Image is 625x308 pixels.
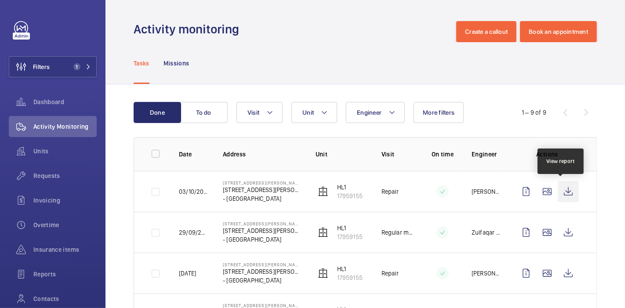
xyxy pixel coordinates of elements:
p: Tasks [134,59,149,68]
span: Units [33,147,97,156]
p: HL1 [337,183,363,192]
p: [STREET_ADDRESS][PERSON_NAME] [223,185,302,194]
span: Reports [33,270,97,279]
button: More filters [414,102,464,123]
span: Engineer [357,109,382,116]
span: Invoicing [33,196,97,205]
h1: Activity monitoring [134,21,244,37]
button: Done [134,102,181,123]
p: [PERSON_NAME] [472,269,501,278]
span: Activity Monitoring [33,122,97,131]
p: [STREET_ADDRESS][PERSON_NAME] [223,303,302,308]
p: Date [179,150,209,159]
span: Dashboard [33,98,97,106]
p: 03/10/2025 [179,187,209,196]
p: [STREET_ADDRESS][PERSON_NAME] [223,262,302,267]
p: - [GEOGRAPHIC_DATA] [223,276,302,285]
span: Overtime [33,221,97,229]
p: Unit [316,150,367,159]
div: View report [546,157,575,165]
span: 1 [73,63,80,70]
p: On time [428,150,458,159]
button: Visit [236,102,283,123]
img: elevator.svg [318,227,328,238]
p: 17959155 [337,192,363,200]
p: Actions [516,150,579,159]
p: Repair [382,187,399,196]
p: Repair [382,269,399,278]
p: Engineer [472,150,501,159]
p: Visit [382,150,414,159]
button: Filters1 [9,56,97,77]
span: Unit [302,109,314,116]
p: [PERSON_NAME] [472,187,501,196]
p: Zulfaqar Danish [472,228,501,237]
p: [STREET_ADDRESS][PERSON_NAME] [223,180,302,185]
p: 29/09/2025 [179,228,209,237]
button: Unit [291,102,337,123]
span: Filters [33,62,50,71]
p: [STREET_ADDRESS][PERSON_NAME] [223,221,302,226]
p: [DATE] [179,269,196,278]
p: Regular maintenance [382,228,414,237]
span: More filters [423,109,454,116]
img: elevator.svg [318,186,328,197]
div: 1 – 9 of 9 [522,108,546,117]
button: Engineer [346,102,405,123]
p: - [GEOGRAPHIC_DATA] [223,194,302,203]
p: 17959155 [337,232,363,241]
button: Book an appointment [520,21,597,42]
button: To do [180,102,228,123]
p: 17959155 [337,273,363,282]
p: - [GEOGRAPHIC_DATA] [223,235,302,244]
p: [STREET_ADDRESS][PERSON_NAME] [223,267,302,276]
p: HL1 [337,224,363,232]
p: Missions [164,59,189,68]
span: Visit [247,109,259,116]
button: Create a callout [456,21,516,42]
p: HL1 [337,265,363,273]
p: Address [223,150,302,159]
img: elevator.svg [318,268,328,279]
span: Contacts [33,294,97,303]
p: [STREET_ADDRESS][PERSON_NAME] [223,226,302,235]
span: Requests [33,171,97,180]
span: Insurance items [33,245,97,254]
